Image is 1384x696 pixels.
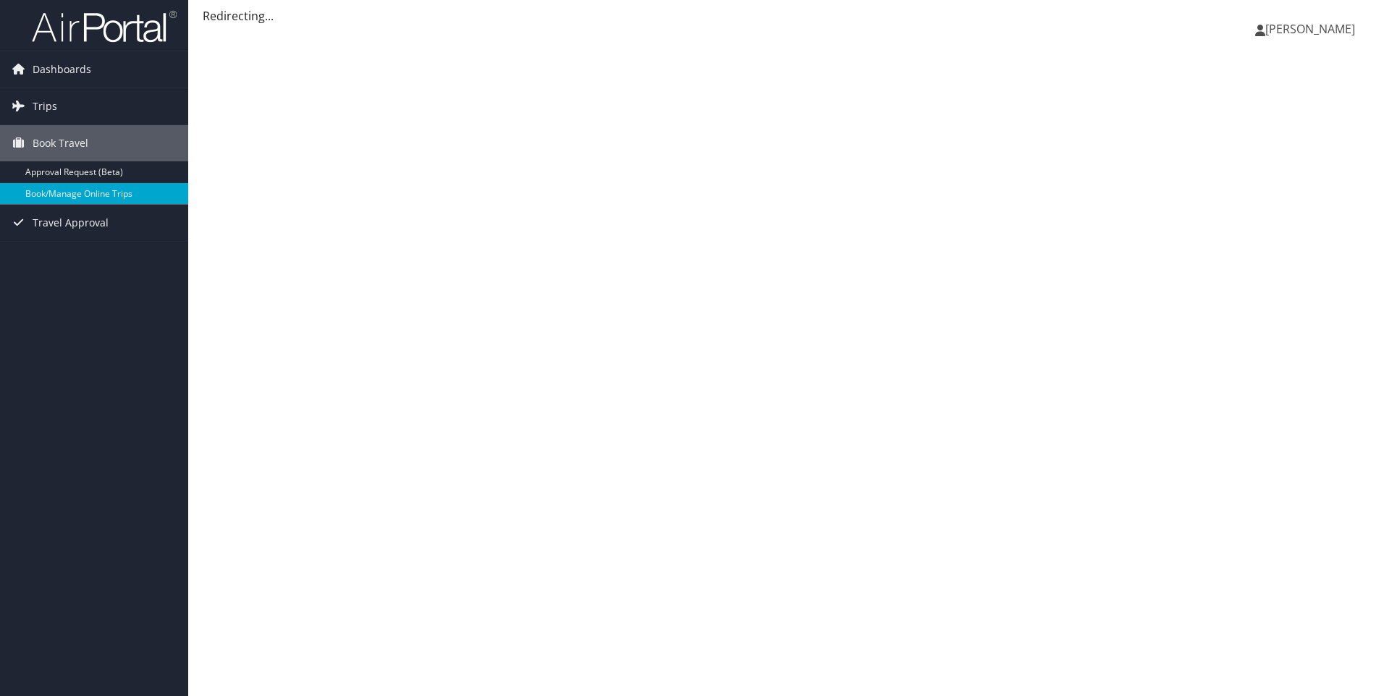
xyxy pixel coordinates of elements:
div: Redirecting... [203,7,1370,25]
span: Trips [33,88,57,124]
span: Book Travel [33,125,88,161]
span: [PERSON_NAME] [1265,21,1355,37]
span: Dashboards [33,51,91,88]
img: airportal-logo.png [32,9,177,43]
span: Travel Approval [33,205,109,241]
a: [PERSON_NAME] [1255,7,1370,51]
